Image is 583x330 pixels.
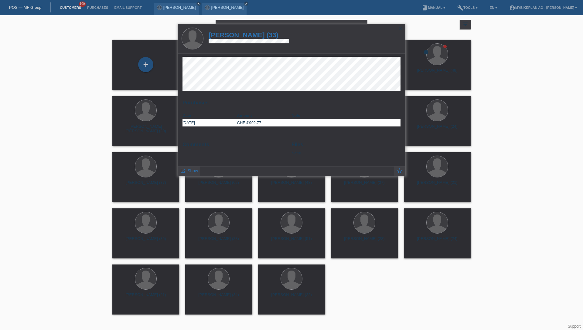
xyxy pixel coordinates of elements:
i: filter_list [462,21,469,28]
div: [PERSON_NAME] (24) [409,236,466,246]
td: [DATE] [182,119,237,126]
div: unconfirmed, pending [423,49,429,56]
i: close [357,23,364,30]
a: buildTools ▾ [454,6,481,9]
div: [PERSON_NAME] [PERSON_NAME] (30) [117,124,174,134]
i: account_circle [509,5,515,11]
a: POS — MF Group [9,5,41,10]
div: [PERSON_NAME] (37) [117,180,174,190]
td: CHF 4'992.77 [237,119,292,126]
div: [PERSON_NAME] (51) [263,236,320,246]
a: star_border [396,168,403,176]
i: launch [180,168,186,173]
h2: Files [291,142,401,151]
div: [PERSON_NAME] (27) [336,180,393,190]
div: [PERSON_NAME] (48) [263,180,320,190]
div: [PERSON_NAME] (48) [409,68,466,78]
th: Amount [237,112,292,119]
i: error [423,49,429,55]
a: Purchases [84,6,111,9]
div: [PERSON_NAME] (28) [336,236,393,246]
div: [PERSON_NAME] (62) [190,180,247,190]
a: [PERSON_NAME] [211,5,244,10]
div: [PERSON_NAME] (24) [409,124,466,134]
a: EN ▾ [487,6,500,9]
th: Date [182,112,237,119]
i: close [398,26,403,31]
div: [PERSON_NAME] (28) [190,236,247,246]
a: account_circleMybikeplan AG - [PERSON_NAME] ▾ [506,6,580,9]
a: Support [568,324,581,328]
i: close [245,2,248,5]
div: Add customer [138,59,153,70]
div: [PERSON_NAME] (34) [190,292,247,302]
div: [PERSON_NAME] (35) [117,236,174,246]
input: Search... [216,20,367,34]
a: Email Support [111,6,145,9]
a: close [196,2,201,6]
a: [PERSON_NAME] [163,5,196,10]
a: bookManual ▾ [419,6,448,9]
h2: Comments [182,142,287,151]
h2: Purchases [182,100,401,109]
div: None [291,142,401,155]
a: Customers [57,6,84,9]
i: close [197,2,200,5]
a: close [244,2,248,6]
th: Note [291,112,401,119]
a: [PERSON_NAME] (33) [209,31,289,39]
span: 100 [79,2,86,7]
i: book [422,5,428,11]
div: [PERSON_NAME] (21) [409,180,466,190]
a: launch Show [180,167,198,174]
span: Show [187,168,198,173]
i: star_border [396,167,403,174]
div: [PERSON_NAME] (21) [117,292,174,302]
i: build [457,5,463,11]
div: [PERSON_NAME] (22) [263,292,320,302]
